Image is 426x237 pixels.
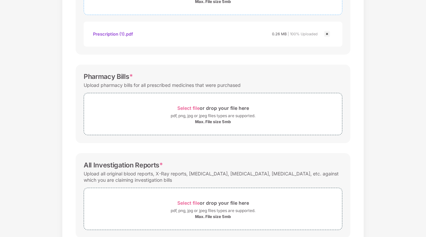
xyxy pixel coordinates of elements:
[93,28,133,40] div: Prescription (1).pdf
[84,193,342,225] span: Select fileor drop your file herepdf, png, jpg or jpeg files types are supported.Max. File size 5mb
[177,198,249,207] div: or drop your file here
[84,98,342,130] span: Select fileor drop your file herepdf, png, jpg or jpeg files types are supported.Max. File size 5mb
[84,81,241,90] div: Upload pharmacy bills for all prescribed medicines that were purchased
[288,32,318,36] span: | 100% Uploaded
[84,73,133,81] div: Pharmacy Bills
[171,207,255,214] div: pdf, png, jpg or jpeg files types are supported.
[195,119,231,124] div: Max. File size 5mb
[84,161,163,169] div: All Investigation Reports
[323,30,331,38] img: svg+xml;base64,PHN2ZyBpZD0iQ3Jvc3MtMjR4MjQiIHhtbG5zPSJodHRwOi8vd3d3LnczLm9yZy8yMDAwL3N2ZyIgd2lkdG...
[195,214,231,219] div: Max. File size 5mb
[177,200,200,206] span: Select file
[84,169,342,184] div: Upload all original blood reports, X-Ray reports, [MEDICAL_DATA], [MEDICAL_DATA], [MEDICAL_DATA],...
[177,104,249,113] div: or drop your file here
[272,32,287,36] span: 0.26 MB
[177,105,200,111] span: Select file
[171,113,255,119] div: pdf, png, jpg or jpeg files types are supported.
